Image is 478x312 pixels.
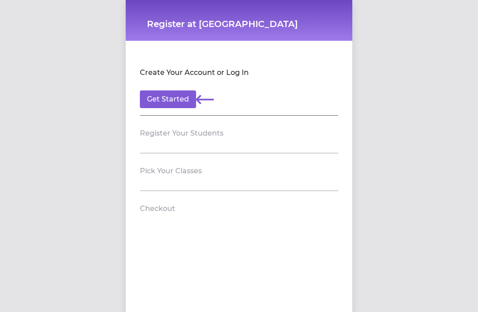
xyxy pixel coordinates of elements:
h2: Create Your Account or Log In [140,67,249,78]
h2: Checkout [140,203,175,214]
h2: Pick Your Classes [140,166,202,176]
button: Get Started [140,90,196,108]
h2: Register Your Students [140,128,224,139]
h1: Register at [GEOGRAPHIC_DATA] [147,18,331,30]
